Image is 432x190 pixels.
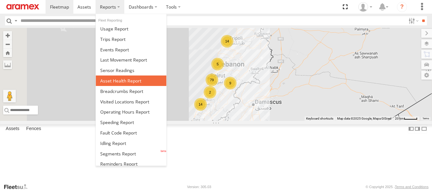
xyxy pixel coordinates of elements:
[96,55,166,65] a: Last Movement Report
[3,40,12,49] button: Zoom out
[6,4,39,10] img: aramex-logo.svg
[421,71,432,80] label: Map Settings
[366,185,429,189] div: © Copyright 2025 -
[96,148,166,159] a: Segments Report
[3,49,12,57] button: Zoom Home
[96,23,166,34] a: Usage Report
[414,124,421,134] label: Dock Summary Table to the Right
[96,96,166,107] a: Visited Locations Report
[393,116,419,121] button: Map scale: 20 km per 39 pixels
[187,185,211,189] div: Version: 305.03
[356,2,374,12] div: Mazen Siblini
[408,124,414,134] label: Dock Summary Table to the Left
[96,107,166,117] a: Asset Operating Hours Report
[421,124,427,134] label: Hide Summary Table
[3,90,16,102] button: Drag Pegman onto the map to open Street View
[23,124,44,133] label: Fences
[397,2,407,12] i: ?
[221,35,233,48] div: 14
[3,184,33,190] a: Visit our Website
[96,44,166,55] a: Full Events Report
[96,128,166,138] a: Fault Code Report
[395,185,429,189] a: Terms and Conditions
[306,116,333,121] button: Keyboard shortcuts
[3,31,12,40] button: Zoom in
[211,58,224,70] div: 5
[395,117,404,120] span: 20 km
[96,159,166,169] a: Reminders Report
[96,34,166,44] a: Trips Report
[337,117,391,120] span: Map data ©2025 Google, Mapa GISrael
[3,124,22,133] label: Assets
[194,98,207,111] div: 14
[423,117,429,120] a: Terms
[204,86,216,99] div: 2
[224,77,237,89] div: 9
[3,60,12,69] label: Measure
[96,86,166,96] a: Breadcrumbs Report
[96,138,166,148] a: Idling Report
[406,16,420,25] label: Search Filter Options
[96,117,166,128] a: Fleet Speed Report
[13,16,18,25] label: Search Query
[96,75,166,86] a: Asset Health Report
[206,74,218,86] div: 79
[96,65,166,75] a: Sensor Readings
